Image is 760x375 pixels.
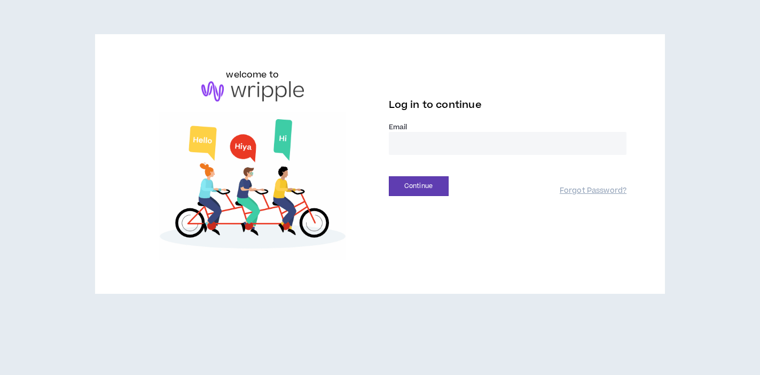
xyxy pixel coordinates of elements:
[134,112,372,260] img: Welcome to Wripple
[389,122,627,132] label: Email
[560,186,626,196] a: Forgot Password?
[201,81,304,101] img: logo-brand.png
[389,176,449,196] button: Continue
[226,68,279,81] h6: welcome to
[389,98,482,112] span: Log in to continue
